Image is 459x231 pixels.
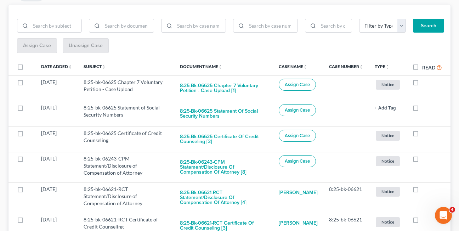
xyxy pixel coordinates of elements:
td: [DATE] [35,182,78,213]
a: Date Addedunfold_more [41,64,72,69]
i: unfold_more [359,65,363,69]
a: Notice [375,79,401,90]
a: [PERSON_NAME] [279,186,318,200]
span: Assign Case [285,107,310,113]
a: Typeunfold_more [375,64,390,69]
a: Notice [375,186,401,197]
span: Notice [376,156,400,166]
td: 8:25-bk-06243-CPM Statement/Disclosure of Compensation of Attorney [78,152,174,182]
span: 4 [449,207,455,213]
a: [PERSON_NAME] [279,216,318,230]
button: 8:25-bk-06243-CPM Statement/Disclosure of Compensation of Attorney [8] [180,155,267,179]
button: 8:25-bk-06621-RCT Statement/Disclosure of Compensation of Attorney [4] [180,186,267,210]
td: [DATE] [35,126,78,152]
input: Search by case number [246,19,297,33]
span: Notice [376,187,400,196]
td: [DATE] [35,152,78,182]
td: 8:25-bk-06625 Statement of Social Security Numbers [78,101,174,126]
span: Assign Case [285,82,310,88]
button: + Add Tag [375,106,396,111]
button: Search [413,19,444,33]
button: Assign Case [279,130,316,142]
i: unfold_more [68,65,72,69]
span: Assign Case [285,133,310,139]
input: Search by case name [175,19,226,33]
span: Notice [376,217,400,227]
a: Case Numberunfold_more [329,64,363,69]
td: 8:25-bk-06621-RCT Statement/Disclosure of Compensation of Attorney [78,182,174,213]
button: 8:25-bk-06625 Statement of Social Security Numbers [180,104,267,123]
input: Search by document name [102,19,153,33]
button: 8:25-bk-06625 Chapter 7 Voluntary Petition - Case Upload [1] [180,79,267,98]
i: unfold_more [102,65,106,69]
button: 8:25-bk-06625 Certificate of Credit Counseling [2] [180,130,267,149]
td: 8:25-bk-06625 Chapter 7 Voluntary Petition - Case Upload [78,75,174,101]
td: 8:25-bk-06625 Certificate of Credit Counseling [78,126,174,152]
a: Notice [375,130,401,141]
i: unfold_more [385,65,390,69]
button: Assign Case [279,79,316,91]
a: Notice [375,155,401,167]
input: Search by date [318,19,352,33]
span: Notice [376,131,400,140]
span: Notice [376,80,400,89]
a: Subjectunfold_more [84,64,106,69]
input: Search by subject [30,19,81,33]
td: [DATE] [35,101,78,126]
span: Assign Case [285,158,310,164]
button: Assign Case [279,155,316,167]
i: unfold_more [303,65,307,69]
iframe: Intercom live chat [435,207,452,224]
a: + Add Tag [375,104,401,111]
i: unfold_more [218,65,222,69]
button: Assign Case [279,104,316,116]
a: Case Nameunfold_more [279,64,307,69]
td: [DATE] [35,75,78,101]
a: Notice [375,216,401,228]
td: 8:25-bk-06621 [323,182,369,213]
label: Read [422,64,435,71]
a: Document Nameunfold_more [180,64,222,69]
